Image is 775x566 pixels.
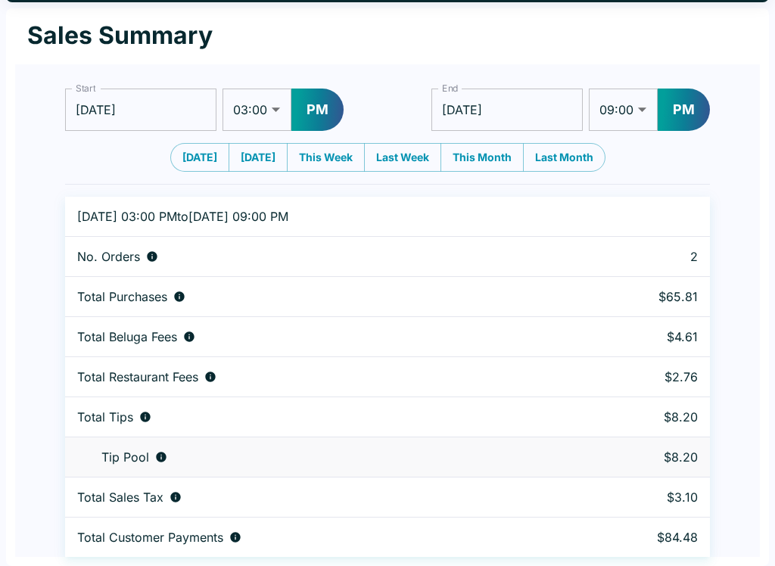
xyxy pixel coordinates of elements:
button: PM [291,89,344,131]
label: Start [76,82,95,95]
h1: Sales Summary [27,20,213,51]
p: Total Customer Payments [77,530,223,545]
p: $8.20 [582,449,698,465]
input: Choose date, selected date is Oct 5, 2025 [431,89,583,131]
button: [DATE] [229,143,288,172]
button: Last Week [364,143,441,172]
div: Sales tax paid by diners [77,490,558,505]
p: $8.20 [582,409,698,424]
div: Aggregate order subtotals [77,289,558,304]
p: Tip Pool [101,449,149,465]
p: 2 [582,249,698,264]
p: Total Purchases [77,289,167,304]
div: Fees paid by diners to restaurant [77,369,558,384]
p: [DATE] 03:00 PM to [DATE] 09:00 PM [77,209,558,224]
button: This Month [440,143,524,172]
p: $4.61 [582,329,698,344]
div: Number of orders placed [77,249,558,264]
input: Choose date, selected date is Oct 5, 2025 [65,89,216,131]
p: No. Orders [77,249,140,264]
div: Tips unclaimed by a waiter [77,449,558,465]
label: End [442,82,459,95]
p: $65.81 [582,289,698,304]
div: Total amount paid for orders by diners [77,530,558,545]
p: $2.76 [582,369,698,384]
p: $84.48 [582,530,698,545]
p: Total Sales Tax [77,490,163,505]
button: [DATE] [170,143,229,172]
button: Last Month [523,143,605,172]
button: PM [658,89,710,131]
p: $3.10 [582,490,698,505]
p: Total Restaurant Fees [77,369,198,384]
p: Total Beluga Fees [77,329,177,344]
p: Total Tips [77,409,133,424]
div: Fees paid by diners to Beluga [77,329,558,344]
button: This Week [287,143,365,172]
div: Combined individual and pooled tips [77,409,558,424]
